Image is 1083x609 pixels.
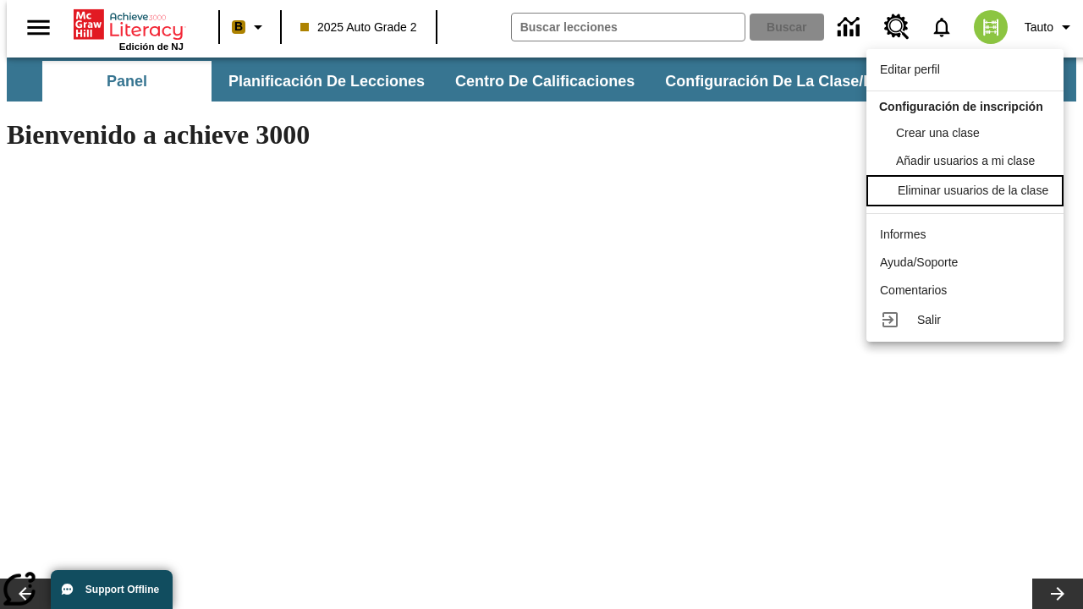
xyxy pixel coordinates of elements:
[880,255,958,269] span: Ayuda/Soporte
[880,283,947,297] span: Comentarios
[879,100,1043,113] span: Configuración de inscripción
[917,313,941,326] span: Salir
[896,154,1035,167] span: Añadir usuarios a mi clase
[898,184,1048,197] span: Eliminar usuarios de la clase
[880,228,926,241] span: Informes
[880,63,940,76] span: Editar perfil
[7,14,247,29] body: Máximo 600 caracteres
[896,126,980,140] span: Crear una clase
